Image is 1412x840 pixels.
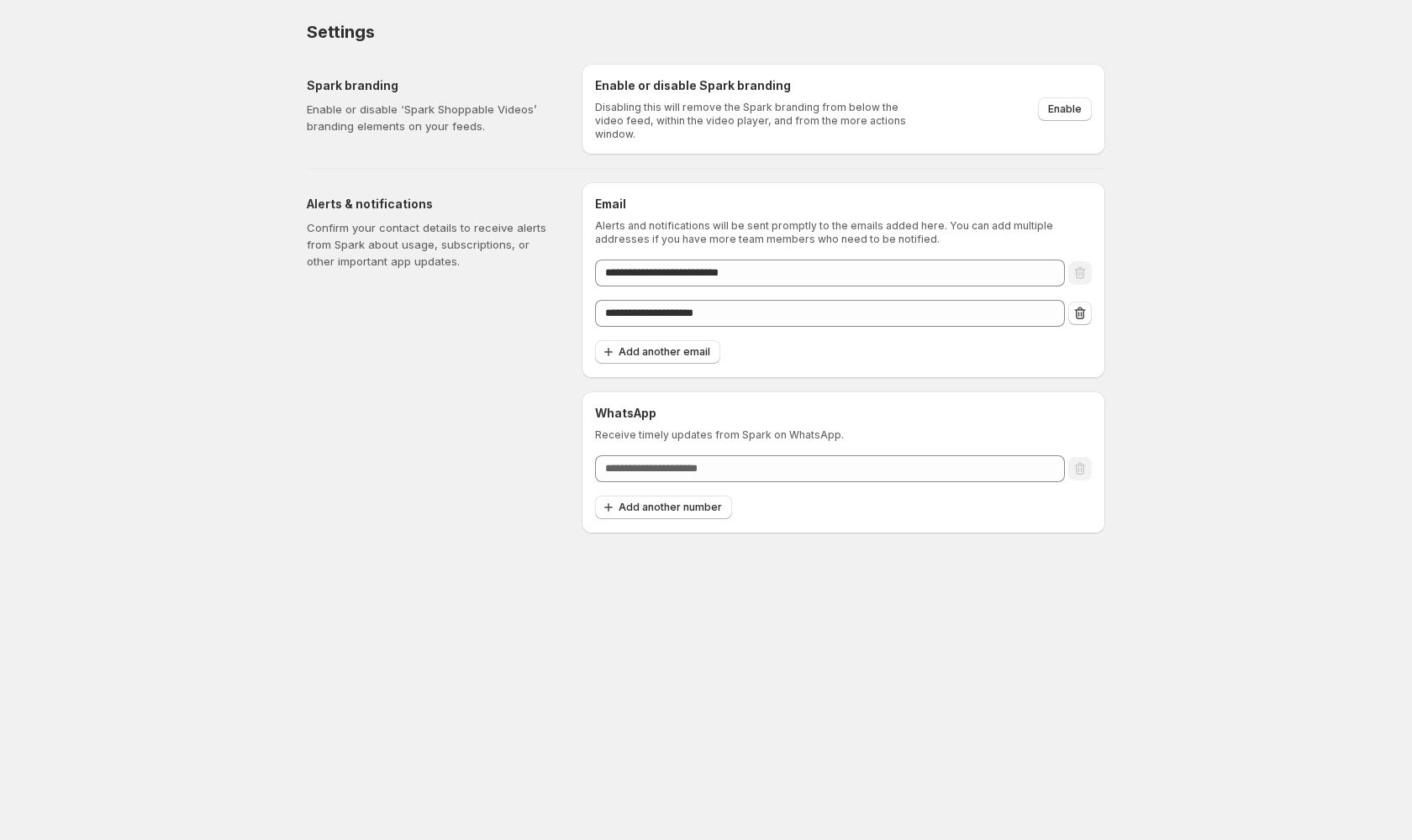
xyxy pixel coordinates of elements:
p: Alerts and notifications will be sent promptly to the emails added here. You can add multiple add... [595,219,1092,246]
h6: Email [595,196,1092,213]
p: Disabling this will remove the Spark branding from below the video feed, within the video player,... [595,101,917,141]
h5: Alerts & notifications [307,196,555,213]
button: Enable [1038,97,1092,121]
button: Remove email [1068,302,1092,325]
p: Receive timely updates from Spark on WhatsApp. [595,428,1092,442]
h6: Enable or disable Spark branding [595,77,917,94]
p: Confirm your contact details to receive alerts from Spark about usage, subscriptions, or other im... [307,219,555,270]
span: Add another number [619,501,722,514]
button: Add another email [595,340,720,364]
h5: Spark branding [307,77,555,94]
span: Add another email [619,345,710,359]
h6: WhatsApp [595,405,1092,422]
span: Enable [1048,102,1082,116]
button: Add another number [595,496,732,519]
p: Enable or disable ‘Spark Shoppable Videos’ branding elements on your feeds. [307,101,555,134]
span: Settings [307,22,374,42]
